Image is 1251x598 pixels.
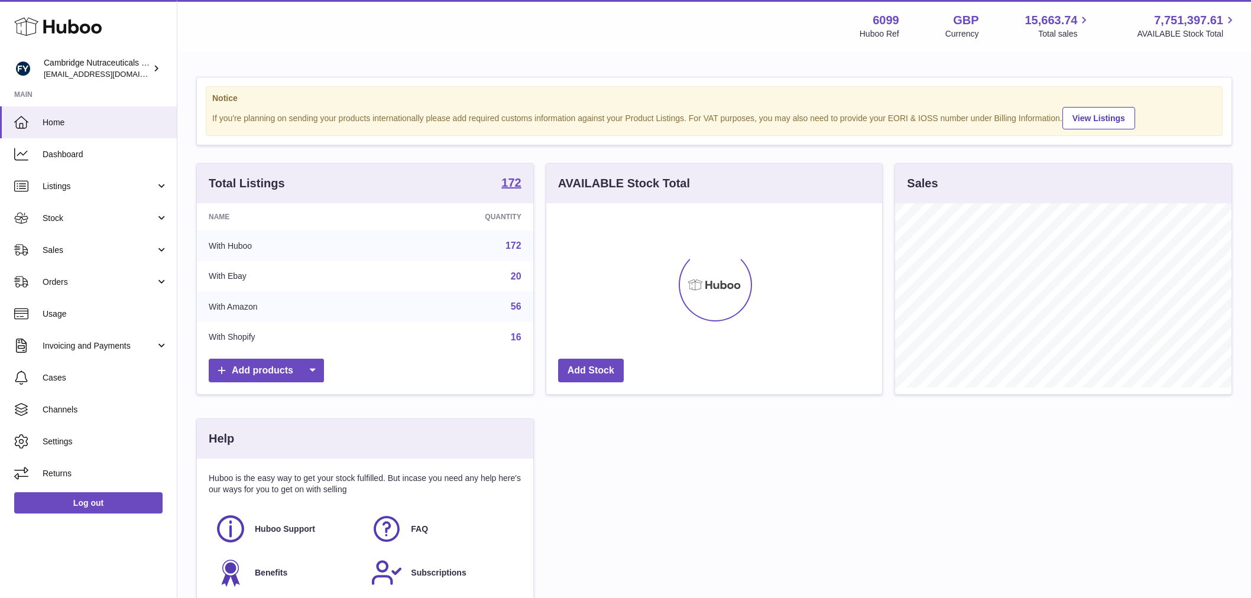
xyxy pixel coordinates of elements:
[945,28,979,40] div: Currency
[209,473,521,495] p: Huboo is the easy way to get your stock fulfilled. But incase you need any help here's our ways f...
[511,332,521,342] a: 16
[1025,12,1077,28] span: 15,663.74
[43,404,168,415] span: Channels
[209,175,285,191] h3: Total Listings
[381,203,533,230] th: Quantity
[255,567,287,578] span: Benefits
[14,60,32,77] img: huboo@camnutra.com
[43,308,168,320] span: Usage
[860,28,899,40] div: Huboo Ref
[209,359,324,383] a: Add products
[43,245,155,256] span: Sales
[1154,12,1223,28] span: 7,751,397.61
[1137,12,1237,40] a: 7,751,397.61 AVAILABLE Stock Total
[255,524,315,535] span: Huboo Support
[44,69,174,79] span: [EMAIL_ADDRESS][DOMAIN_NAME]
[43,436,168,447] span: Settings
[14,492,163,513] a: Log out
[511,271,521,281] a: 20
[371,557,515,589] a: Subscriptions
[873,12,899,28] strong: 6099
[371,513,515,545] a: FAQ
[43,277,155,288] span: Orders
[505,240,521,251] a: 172
[501,177,521,191] a: 172
[411,524,428,535] span: FAQ
[1025,12,1091,40] a: 15,663.74 Total sales
[43,468,168,479] span: Returns
[212,93,1216,104] strong: Notice
[1137,28,1237,40] span: AVAILABLE Stock Total
[212,105,1216,129] div: If you're planning on sending your products internationally please add required customs informati...
[197,203,381,230] th: Name
[558,359,624,383] a: Add Stock
[209,431,234,447] h3: Help
[43,340,155,352] span: Invoicing and Payments
[511,301,521,311] a: 56
[43,117,168,128] span: Home
[1038,28,1091,40] span: Total sales
[43,213,155,224] span: Stock
[43,372,168,383] span: Cases
[43,181,155,192] span: Listings
[953,12,978,28] strong: GBP
[411,567,466,578] span: Subscriptions
[197,291,381,322] td: With Amazon
[501,177,521,188] strong: 172
[215,557,359,589] a: Benefits
[1062,107,1135,129] a: View Listings
[43,149,168,160] span: Dashboard
[44,57,150,80] div: Cambridge Nutraceuticals Ltd
[197,230,381,261] td: With Huboo
[215,513,359,545] a: Huboo Support
[907,175,938,191] h3: Sales
[558,175,690,191] h3: AVAILABLE Stock Total
[197,261,381,292] td: With Ebay
[197,322,381,353] td: With Shopify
